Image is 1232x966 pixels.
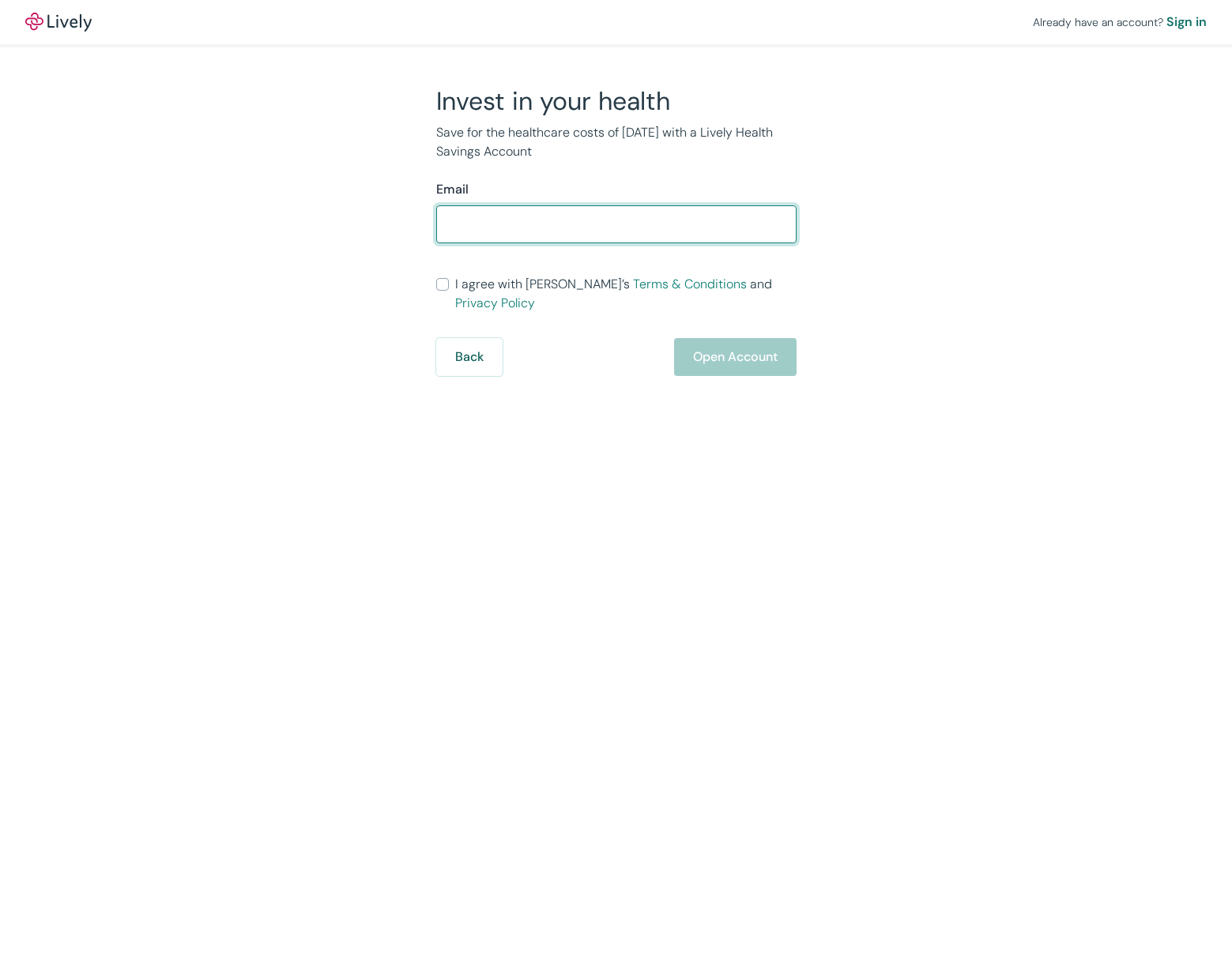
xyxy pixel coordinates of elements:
a: LivelyLively [25,13,92,32]
h2: Invest in your health [436,85,797,117]
a: Privacy Policy [455,295,535,311]
a: Terms & Conditions [633,276,747,292]
a: Sign in [1166,13,1207,32]
div: Already have an account? [1033,13,1207,32]
p: Save for the healthcare costs of [DATE] with a Lively Health Savings Account [436,123,797,161]
label: Email [436,180,469,199]
span: I agree with [PERSON_NAME]’s and [455,275,797,313]
button: Back [436,338,503,376]
img: Lively [25,13,92,32]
